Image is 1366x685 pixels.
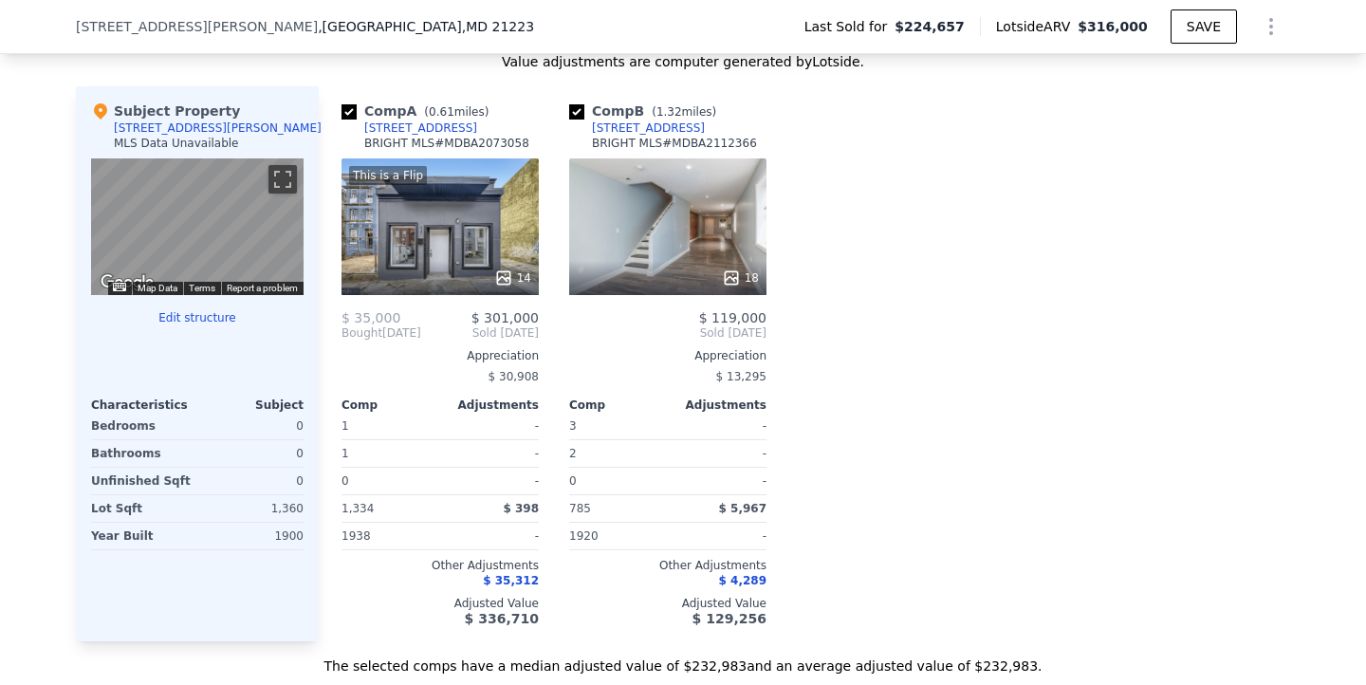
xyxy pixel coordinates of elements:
[672,413,766,439] div: -
[719,502,766,515] span: $ 5,967
[429,105,454,119] span: 0.61
[440,398,539,413] div: Adjustments
[341,120,477,136] a: [STREET_ADDRESS]
[341,474,349,488] span: 0
[341,440,436,467] div: 1
[569,348,766,363] div: Appreciation
[804,17,895,36] span: Last Sold for
[672,523,766,549] div: -
[483,574,539,587] span: $ 35,312
[91,398,197,413] div: Characteristics
[113,283,126,291] button: Keyboard shortcuts
[341,419,349,433] span: 1
[672,440,766,467] div: -
[569,398,668,413] div: Comp
[489,370,539,383] span: $ 30,908
[76,641,1290,676] div: The selected comps have a median adjusted value of $232,983 and an average adjusted value of $232...
[138,282,177,295] button: Map Data
[722,268,759,287] div: 18
[227,283,298,293] a: Report a problem
[341,523,436,549] div: 1938
[341,310,400,325] span: $ 35,000
[569,523,664,549] div: 1920
[341,325,421,341] div: [DATE]
[569,325,766,341] span: Sold [DATE]
[569,502,591,515] span: 785
[91,495,194,522] div: Lot Sqft
[494,268,531,287] div: 14
[201,495,304,522] div: 1,360
[341,398,440,413] div: Comp
[341,558,539,573] div: Other Adjustments
[318,17,534,36] span: , [GEOGRAPHIC_DATA]
[349,166,427,185] div: This is a Flip
[341,348,539,363] div: Appreciation
[268,165,297,194] button: Toggle fullscreen view
[1252,8,1290,46] button: Show Options
[569,596,766,611] div: Adjusted Value
[91,158,304,295] div: Street View
[201,468,304,494] div: 0
[569,419,577,433] span: 3
[201,523,304,549] div: 1900
[471,310,539,325] span: $ 301,000
[364,120,477,136] div: [STREET_ADDRESS]
[895,17,965,36] span: $224,657
[416,105,496,119] span: ( miles)
[716,370,766,383] span: $ 13,295
[465,611,539,626] span: $ 336,710
[592,120,705,136] div: [STREET_ADDRESS]
[672,468,766,494] div: -
[341,102,496,120] div: Comp A
[444,413,539,439] div: -
[656,105,682,119] span: 1.32
[197,398,304,413] div: Subject
[91,310,304,325] button: Edit structure
[341,596,539,611] div: Adjusted Value
[592,136,757,151] div: BRIGHT MLS # MDBA2112366
[364,136,529,151] div: BRIGHT MLS # MDBA2073058
[91,413,194,439] div: Bedrooms
[91,158,304,295] div: Map
[569,120,705,136] a: [STREET_ADDRESS]
[96,270,158,295] img: Google
[91,440,194,467] div: Bathrooms
[91,523,194,549] div: Year Built
[201,440,304,467] div: 0
[421,325,539,341] span: Sold [DATE]
[569,558,766,573] div: Other Adjustments
[569,440,664,467] div: 2
[1171,9,1237,44] button: SAVE
[76,17,318,36] span: [STREET_ADDRESS][PERSON_NAME]
[996,17,1078,36] span: Lotside ARV
[1078,19,1148,34] span: $316,000
[91,102,240,120] div: Subject Property
[444,468,539,494] div: -
[91,468,194,494] div: Unfinished Sqft
[96,270,158,295] a: Open this area in Google Maps (opens a new window)
[341,502,374,515] span: 1,334
[699,310,766,325] span: $ 119,000
[692,611,766,626] span: $ 129,256
[444,440,539,467] div: -
[114,120,322,136] div: [STREET_ADDRESS][PERSON_NAME]
[719,574,766,587] span: $ 4,289
[668,398,766,413] div: Adjustments
[503,502,539,515] span: $ 398
[114,136,239,151] div: MLS Data Unavailable
[76,52,1290,71] div: Value adjustments are computer generated by Lotside .
[189,283,215,293] a: Terms
[569,102,724,120] div: Comp B
[569,474,577,488] span: 0
[201,413,304,439] div: 0
[462,19,534,34] span: , MD 21223
[444,523,539,549] div: -
[644,105,724,119] span: ( miles)
[341,325,382,341] span: Bought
